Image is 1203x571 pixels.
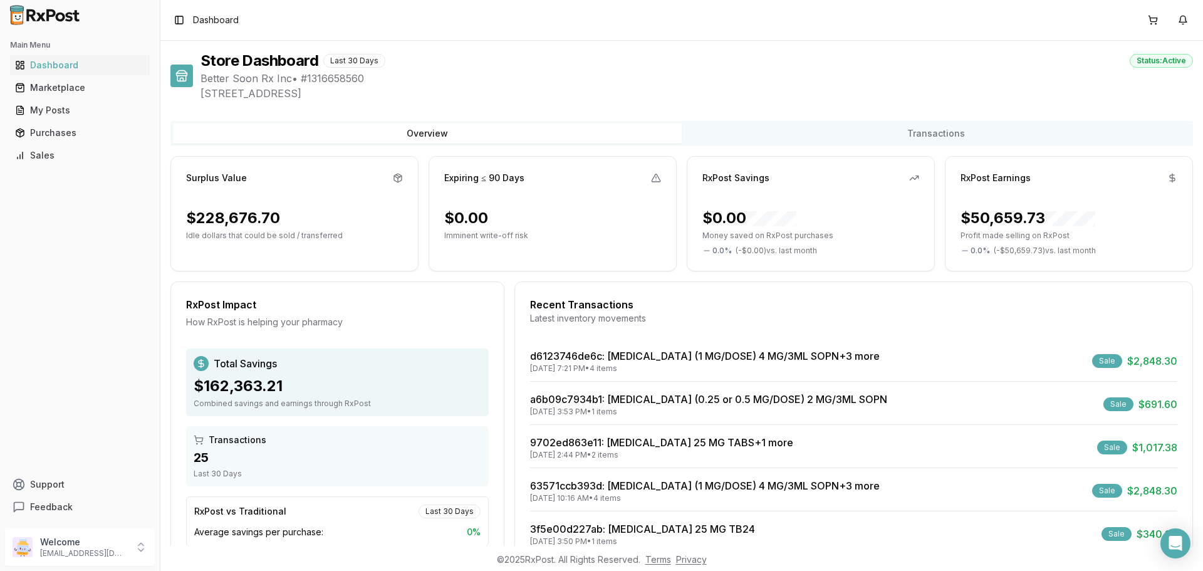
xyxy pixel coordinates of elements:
[186,208,280,228] div: $228,676.70
[444,231,661,241] p: Imminent write-off risk
[186,172,247,184] div: Surplus Value
[10,54,150,76] a: Dashboard
[530,436,793,449] a: 9702ed863e11: [MEDICAL_DATA] 25 MG TABS+1 more
[10,122,150,144] a: Purchases
[15,59,145,71] div: Dashboard
[194,376,481,396] div: $162,363.21
[712,246,732,256] span: 0.0 %
[194,526,323,538] span: Average savings per purchase:
[323,54,385,68] div: Last 30 Days
[5,496,155,518] button: Feedback
[15,149,145,162] div: Sales
[1101,527,1132,541] div: Sale
[5,5,85,25] img: RxPost Logo
[30,501,73,513] span: Feedback
[186,316,489,328] div: How RxPost is helping your pharmacy
[676,554,707,565] a: Privacy
[702,172,769,184] div: RxPost Savings
[467,526,481,538] span: 0 %
[193,14,239,26] nav: breadcrumb
[1137,526,1177,542] span: $340.34
[702,231,919,241] p: Money saved on RxPost purchases
[530,393,887,406] a: a6b09c7934b1: [MEDICAL_DATA] (0.25 or 0.5 MG/DOSE) 2 MG/3ML SOPN
[186,231,403,241] p: Idle dollars that could be sold / transferred
[1127,483,1177,498] span: $2,848.30
[194,469,481,479] div: Last 30 Days
[682,123,1190,144] button: Transactions
[173,123,682,144] button: Overview
[530,537,755,547] div: [DATE] 3:50 PM • 1 items
[194,449,481,466] div: 25
[5,123,155,143] button: Purchases
[1130,54,1193,68] div: Status: Active
[530,493,880,503] div: [DATE] 10:16 AM • 4 items
[10,40,150,50] h2: Main Menu
[1160,528,1190,558] div: Open Intercom Messenger
[530,350,880,362] a: d6123746de6c: [MEDICAL_DATA] (1 MG/DOSE) 4 MG/3ML SOPN+3 more
[15,81,145,94] div: Marketplace
[530,312,1177,325] div: Latest inventory movements
[194,505,286,518] div: RxPost vs Traditional
[193,14,239,26] span: Dashboard
[1097,441,1127,454] div: Sale
[736,246,817,256] span: ( - $0.00 ) vs. last month
[5,100,155,120] button: My Posts
[1138,397,1177,412] span: $691.60
[419,505,481,518] div: Last 30 Days
[5,473,155,496] button: Support
[530,407,887,417] div: [DATE] 3:53 PM • 1 items
[530,297,1177,312] div: Recent Transactions
[1127,354,1177,369] span: $2,848.30
[5,78,155,98] button: Marketplace
[5,55,155,75] button: Dashboard
[1092,484,1122,498] div: Sale
[200,71,1193,86] span: Better Soon Rx Inc • # 1316658560
[994,246,1096,256] span: ( - $50,659.73 ) vs. last month
[1132,440,1177,455] span: $1,017.38
[961,172,1031,184] div: RxPost Earnings
[961,231,1177,241] p: Profit made selling on RxPost
[530,479,880,492] a: 63571ccb393d: [MEDICAL_DATA] (1 MG/DOSE) 4 MG/3ML SOPN+3 more
[200,86,1193,101] span: [STREET_ADDRESS]
[209,434,266,446] span: Transactions
[444,208,488,228] div: $0.00
[444,172,524,184] div: Expiring ≤ 90 Days
[645,554,671,565] a: Terms
[961,208,1095,228] div: $50,659.73
[10,99,150,122] a: My Posts
[5,145,155,165] button: Sales
[13,537,33,557] img: User avatar
[214,356,277,371] span: Total Savings
[40,536,127,548] p: Welcome
[15,104,145,117] div: My Posts
[1103,397,1133,411] div: Sale
[200,51,318,71] h1: Store Dashboard
[40,548,127,558] p: [EMAIL_ADDRESS][DOMAIN_NAME]
[186,297,489,312] div: RxPost Impact
[971,246,990,256] span: 0.0 %
[530,364,880,374] div: [DATE] 7:21 PM • 4 items
[10,76,150,99] a: Marketplace
[10,144,150,167] a: Sales
[530,523,755,535] a: 3f5e00d227ab: [MEDICAL_DATA] 25 MG TB24
[194,399,481,409] div: Combined savings and earnings through RxPost
[1092,354,1122,368] div: Sale
[15,127,145,139] div: Purchases
[530,450,793,460] div: [DATE] 2:44 PM • 2 items
[702,208,796,228] div: $0.00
